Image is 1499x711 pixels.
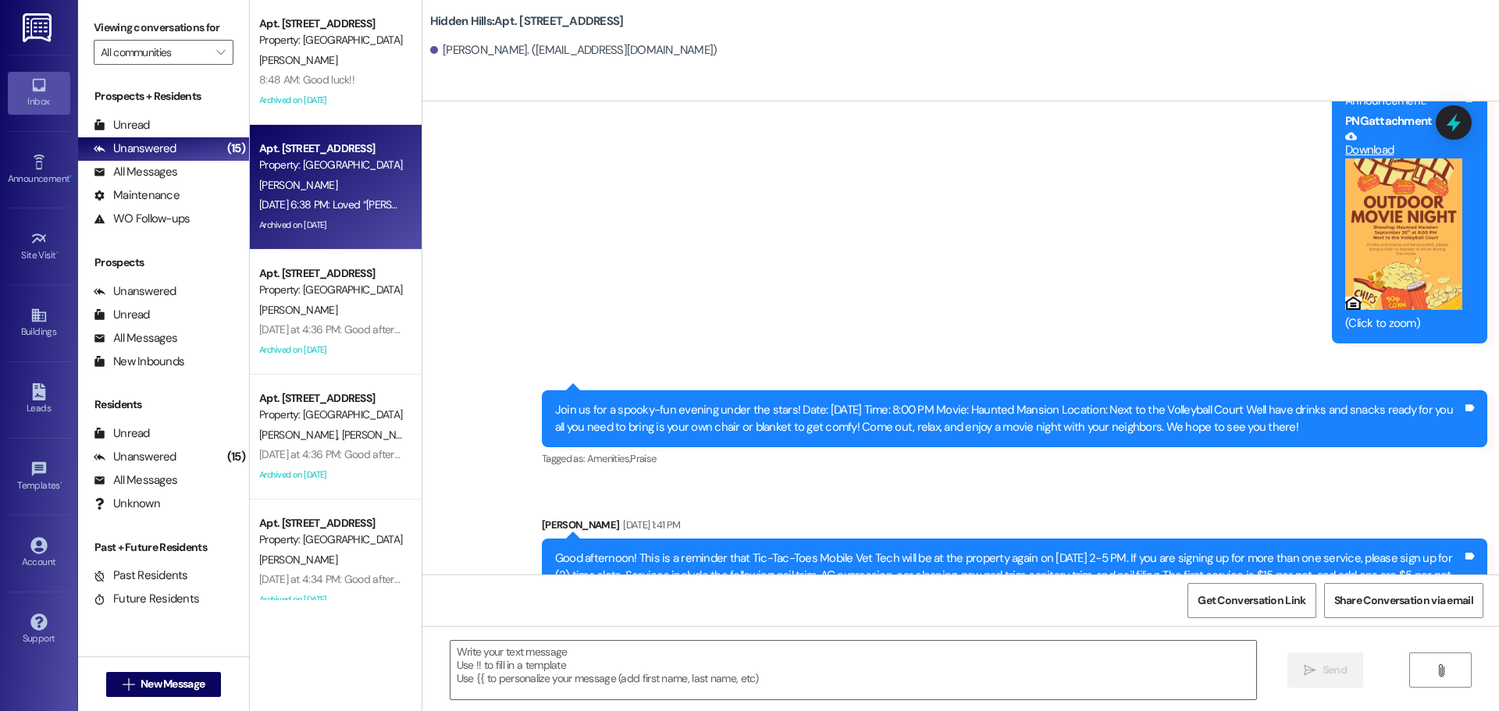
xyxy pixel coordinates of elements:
a: Support [8,609,70,651]
i:  [1435,664,1447,677]
div: All Messages [94,330,177,347]
div: Archived on [DATE] [258,590,405,610]
div: Archived on [DATE] [258,215,405,235]
div: All Messages [94,164,177,180]
div: Archived on [DATE] [258,91,405,110]
div: All Messages [94,472,177,489]
div: [PERSON_NAME]. ([EMAIL_ADDRESS][DOMAIN_NAME]) [430,42,717,59]
div: Archived on [DATE] [258,465,405,485]
div: Past + Future Residents [78,539,249,556]
a: Inbox [8,72,70,114]
div: Unread [94,425,150,442]
span: Send [1323,662,1347,678]
span: • [56,247,59,258]
div: Past Residents [94,567,188,584]
div: Apt. [STREET_ADDRESS] [259,265,404,282]
div: (15) [223,445,249,469]
div: Unknown [94,496,160,512]
span: [PERSON_NAME] [341,428,419,442]
span: [PERSON_NAME] [259,428,342,442]
a: Account [8,532,70,574]
div: 8:48 AM: Good luck!! [259,73,354,87]
div: Unread [94,307,150,323]
div: Apt. [STREET_ADDRESS] [259,16,404,32]
input: All communities [101,40,208,65]
div: Property: [GEOGRAPHIC_DATA] [259,32,404,48]
span: [PERSON_NAME] [259,553,337,567]
div: Apt. [STREET_ADDRESS] [259,515,404,531]
div: (15) [223,137,249,161]
div: [PERSON_NAME] [542,517,1487,539]
span: Get Conversation Link [1198,592,1305,609]
button: Get Conversation Link [1187,583,1316,618]
div: Tagged as: [542,447,1487,470]
i:  [123,678,134,691]
span: • [69,171,72,182]
button: Share Conversation via email [1324,583,1483,618]
div: WO Follow-ups [94,211,190,227]
button: Send [1287,652,1363,688]
b: PNG attachment [1345,113,1432,129]
div: New Inbounds [94,354,184,370]
div: Apt. [STREET_ADDRESS] [259,140,404,157]
div: Property: [GEOGRAPHIC_DATA] [259,282,404,298]
span: [PERSON_NAME] [259,178,337,192]
span: New Message [141,676,205,692]
img: ResiDesk Logo [23,13,55,42]
span: Share Conversation via email [1334,592,1473,609]
a: Templates • [8,456,70,498]
div: Future Residents [94,591,199,607]
div: (Click to zoom) [1345,315,1462,332]
span: Amenities , [587,452,631,465]
div: Unanswered [94,283,176,300]
a: Site Visit • [8,226,70,268]
div: Unanswered [94,140,176,157]
div: [DATE] 6:38 PM: Loved “[PERSON_NAME] (Hidden Hills): That's a relief! I'm glad to hear the raccoo... [259,197,1157,212]
div: Announcement: [1345,93,1462,109]
i:  [1304,664,1316,677]
div: Property: [GEOGRAPHIC_DATA] [259,531,404,548]
div: Archived on [DATE] [258,340,405,360]
div: Prospects [78,254,249,271]
div: Property: [GEOGRAPHIC_DATA] [259,157,404,173]
button: Zoom image [1345,158,1462,310]
div: [DATE] 1:41 PM [619,517,680,533]
a: Download [1345,130,1462,158]
b: Hidden Hills: Apt. [STREET_ADDRESS] [430,13,624,30]
div: Apt. [STREET_ADDRESS] [259,390,404,407]
div: Residents [78,396,249,413]
i:  [216,46,225,59]
span: [PERSON_NAME] [259,303,337,317]
span: [PERSON_NAME] [259,53,337,67]
div: Unread [94,117,150,133]
a: Leads [8,379,70,421]
span: Praise [630,452,656,465]
div: Prospects + Residents [78,88,249,105]
div: Property: [GEOGRAPHIC_DATA] [259,407,404,423]
label: Viewing conversations for [94,16,233,40]
div: Unanswered [94,449,176,465]
div: Join us for a spooky-fun evening under the stars! Date: [DATE] Time: 8:00 PM Movie: Haunted Mansi... [555,402,1462,435]
div: Maintenance [94,187,180,204]
span: • [60,478,62,489]
a: Buildings [8,302,70,344]
div: Good afternoon! This is a reminder that Tic-Tac-Toes Mobile Vet Tech will be at the property agai... [555,550,1462,634]
button: New Message [106,672,222,697]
